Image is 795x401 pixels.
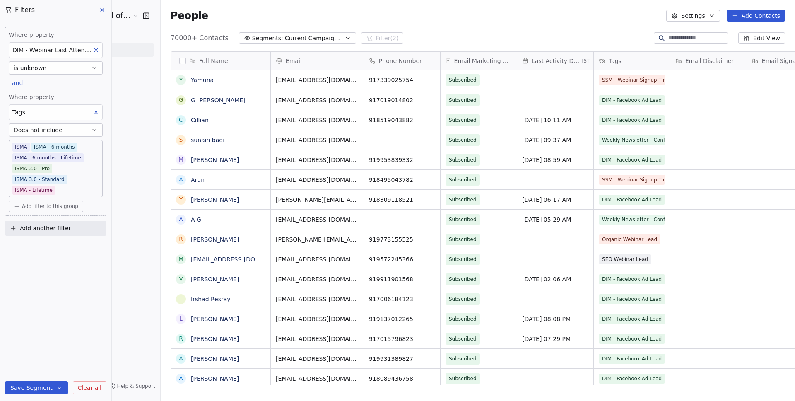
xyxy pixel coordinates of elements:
a: Yamuna [191,77,214,83]
span: SSM - Webinar Signup Time [599,75,665,85]
span: DIM - Facebook Ad Lead [599,334,665,344]
span: 919773155525 [369,235,435,244]
span: 919931389827 [369,355,435,363]
span: 919137012265 [369,315,435,323]
div: R [179,235,183,244]
span: DIM - Facebook Ad Lead [599,195,665,205]
span: [EMAIL_ADDRESS][DOMAIN_NAME] [276,355,359,363]
div: Phone Number [364,52,440,70]
span: IST [582,58,590,64]
span: Organic Webinar Lead [599,234,660,244]
a: Cillian [191,117,209,123]
a: G [PERSON_NAME] [191,97,246,104]
span: 918309118521 [369,196,435,204]
span: DIM - Facebook Ad Lead [599,274,665,284]
a: [PERSON_NAME] [191,375,239,382]
span: Weekly Newsletter - Confirmed [599,135,665,145]
div: V [179,275,183,283]
span: [DATE] 02:06 AM [522,275,588,283]
span: Weekly Newsletter - Confirmed [599,215,665,225]
span: [PERSON_NAME][EMAIL_ADDRESS][DOMAIN_NAME] [276,196,359,204]
span: [EMAIL_ADDRESS][DOMAIN_NAME] [276,275,359,283]
span: Segments: [252,34,283,43]
div: Email [271,52,364,70]
span: Subscribed [449,196,477,204]
span: Subscribed [449,295,477,303]
span: [EMAIL_ADDRESS][DOMAIN_NAME] [276,156,359,164]
span: DIM - Facebook Ad Lead [599,115,665,125]
span: Full Name [199,57,228,65]
span: 917015796823 [369,335,435,343]
span: 917019014802 [369,96,435,104]
span: Current Campaign Targeting [285,34,343,43]
span: Email [286,57,302,65]
span: [EMAIL_ADDRESS][DOMAIN_NAME] [276,374,359,383]
div: Full Name [171,52,270,70]
div: Tags [594,52,670,70]
a: [PERSON_NAME] [191,355,239,362]
span: Tags [609,57,622,65]
div: I [180,295,182,303]
span: 70000+ Contacts [171,33,229,43]
span: [DATE] 10:11 AM [522,116,588,124]
span: [EMAIL_ADDRESS][DOMAIN_NAME] [276,116,359,124]
div: Email Marketing Consent [441,52,517,70]
span: [EMAIL_ADDRESS][DOMAIN_NAME] [276,76,359,84]
div: s [179,135,183,144]
span: Phone Number [379,57,422,65]
a: sunain badi [191,137,224,143]
div: m [178,255,183,263]
span: [EMAIL_ADDRESS][DOMAIN_NAME] [276,96,359,104]
span: [EMAIL_ADDRESS][DOMAIN_NAME] [276,176,359,184]
span: [EMAIL_ADDRESS][DOMAIN_NAME] [276,295,359,303]
span: Subscribed [449,235,477,244]
span: Subscribed [449,176,477,184]
div: A [179,354,183,363]
span: DIM - Facebook Ad Lead [599,294,665,304]
a: Arun [191,176,205,183]
span: Email Disclaimer [685,57,734,65]
span: [EMAIL_ADDRESS][DOMAIN_NAME] [276,255,359,263]
span: [DATE] 06:17 AM [522,196,588,204]
div: Y [179,195,183,204]
span: Subscribed [449,255,477,263]
a: [PERSON_NAME] [191,316,239,322]
span: SEO Webinar Lead [599,254,651,264]
span: DIM - Facebook Ad Lead [599,314,665,324]
div: L [179,314,183,323]
div: Email Disclaimer [670,52,747,70]
span: [EMAIL_ADDRESS][DOMAIN_NAME] [276,136,359,144]
div: Last Activity DateIST [517,52,593,70]
span: Subscribed [449,355,477,363]
span: 917339025754 [369,76,435,84]
span: 918519043882 [369,116,435,124]
span: [EMAIL_ADDRESS][DOMAIN_NAME] [276,315,359,323]
span: [DATE] 07:29 PM [522,335,588,343]
a: Irshad Resray [191,296,231,302]
button: [PERSON_NAME] School of Finance LLP [10,9,127,23]
span: 918089436758 [369,374,435,383]
span: Subscribed [449,215,477,224]
span: Subscribed [449,374,477,383]
div: A [179,175,183,184]
span: Subscribed [449,116,477,124]
a: A G [191,216,201,223]
div: M [178,155,183,164]
span: DIM - Facebook Ad Lead [599,374,665,384]
button: Settings [666,10,720,22]
span: [DATE] 08:59 AM [522,156,588,164]
span: Subscribed [449,156,477,164]
span: [DATE] 09:37 AM [522,136,588,144]
span: Subscribed [449,275,477,283]
span: [PERSON_NAME][EMAIL_ADDRESS][DOMAIN_NAME] [276,235,359,244]
div: G [178,96,183,104]
div: grid [171,70,271,385]
a: [PERSON_NAME] [191,276,239,283]
span: 917006184123 [369,295,435,303]
div: C [179,116,183,124]
span: Subscribed [449,136,477,144]
span: 918495043782 [369,176,435,184]
span: 919953839332 [369,156,435,164]
span: Help & Support [117,383,155,389]
span: SSM - Webinar Signup Time [599,175,665,185]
